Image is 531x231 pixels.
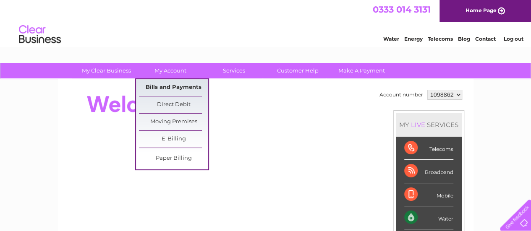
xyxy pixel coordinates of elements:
div: MY SERVICES [396,113,462,137]
a: Water [383,36,399,42]
div: LIVE [409,121,427,129]
a: Services [199,63,269,78]
a: Telecoms [428,36,453,42]
a: Log out [503,36,523,42]
a: E-Billing [139,131,208,148]
div: Clear Business is a trading name of Verastar Limited (registered in [GEOGRAPHIC_DATA] No. 3667643... [68,5,464,41]
a: Energy [404,36,423,42]
a: Moving Premises [139,114,208,130]
div: Mobile [404,183,453,206]
a: 0333 014 3131 [373,4,431,15]
div: Broadband [404,160,453,183]
img: logo.png [18,22,61,47]
td: Account number [377,88,425,102]
div: Water [404,206,453,229]
a: Contact [475,36,496,42]
div: Telecoms [404,137,453,160]
a: Bills and Payments [139,79,208,96]
a: Direct Debit [139,96,208,113]
a: Customer Help [263,63,332,78]
a: Blog [458,36,470,42]
a: Make A Payment [327,63,396,78]
a: My Account [136,63,205,78]
a: Paper Billing [139,150,208,167]
a: My Clear Business [72,63,141,78]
